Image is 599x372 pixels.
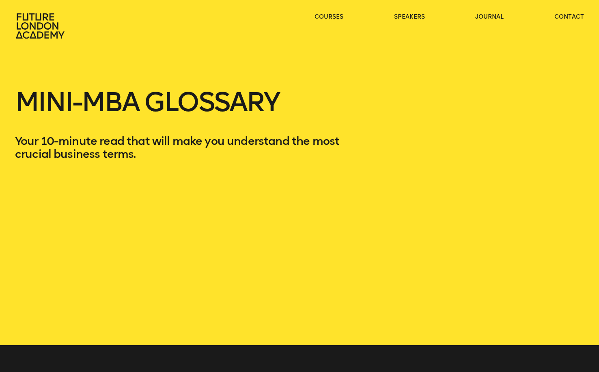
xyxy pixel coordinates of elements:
[315,13,343,21] a: courses
[15,89,360,135] h1: Mini-MBA Glossary
[15,135,360,161] p: Your 10-minute read that will make you understand the most crucial business terms.
[554,13,584,21] a: contact
[394,13,425,21] a: speakers
[475,13,504,21] a: journal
